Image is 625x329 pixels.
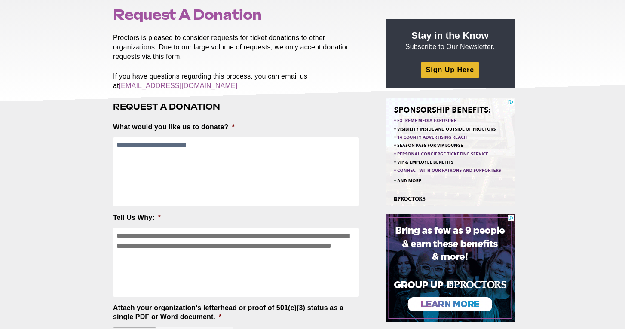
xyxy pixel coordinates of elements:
[119,82,238,89] a: [EMAIL_ADDRESS][DOMAIN_NAME]
[113,213,161,222] label: Tell Us Why:
[113,72,366,91] p: If you have questions regarding this process, you can email us at
[396,29,504,52] p: Subscribe to Our Newsletter.
[113,304,359,322] label: Attach your organization's letterhead or proof of 501(c)(3) status as a single PDF or Word document.
[113,6,366,23] h1: Request A Donation
[421,62,479,77] a: Sign Up Here
[113,33,366,61] p: Proctors is pleased to consider requests for ticket donations to other organizations. Due to our ...
[411,30,489,41] strong: Stay in the Know
[113,101,366,112] h3: Request A Donation
[113,123,235,132] label: What would you like us to donate?
[386,214,515,322] iframe: Advertisement
[386,98,515,206] iframe: Advertisement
